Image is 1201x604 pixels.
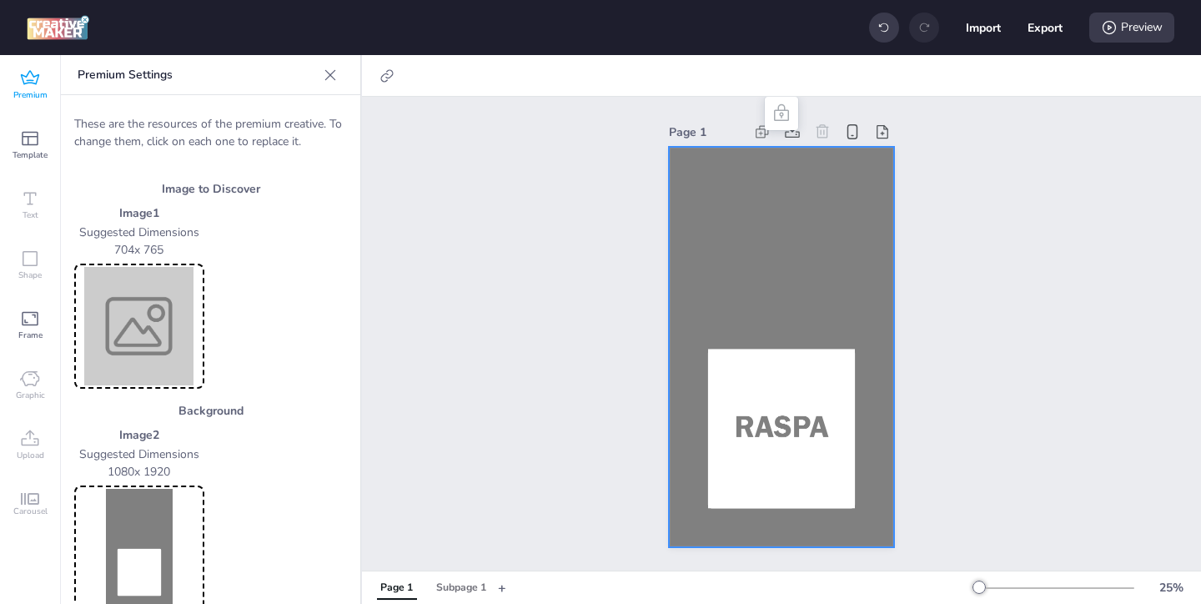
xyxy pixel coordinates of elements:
button: Import [966,10,1001,45]
div: Subpage 1 [436,581,486,596]
div: 25 % [1151,579,1191,596]
p: Image 1 [74,204,204,222]
p: 704 x 765 [74,241,204,259]
p: These are the resources of the premium creative. To change them, click on each one to replace it. [74,115,347,150]
button: + [498,573,506,602]
span: Frame [18,329,43,342]
img: Preview [78,267,201,385]
div: Page 1 [669,123,744,141]
span: Shape [18,269,42,282]
h3: Image to Discover [74,180,347,198]
div: Preview [1089,13,1174,43]
h3: Background [74,402,347,420]
p: Suggested Dimensions [74,224,204,241]
span: Upload [17,449,44,462]
div: Page 1 [380,581,413,596]
p: 1080 x 1920 [74,463,204,481]
button: Export [1028,10,1063,45]
span: Premium [13,88,48,102]
span: Text [23,209,38,222]
div: Tabs [369,573,498,602]
img: logo Creative Maker [27,15,89,40]
p: Image 2 [74,426,204,444]
span: Template [13,148,48,162]
span: Graphic [16,389,45,402]
span: Carousel [13,505,48,518]
p: Premium Settings [78,55,317,95]
p: Suggested Dimensions [74,445,204,463]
